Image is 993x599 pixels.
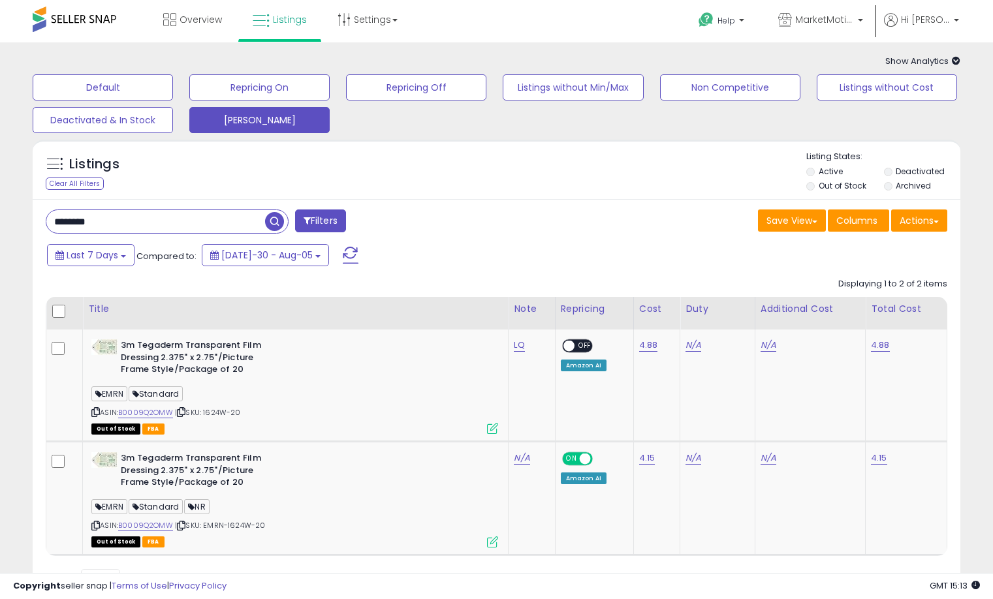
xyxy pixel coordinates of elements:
[871,302,941,316] div: Total Cost
[121,452,279,492] b: 3m Tegaderm Transparent Film Dressing 2.375" x 2.75"/Picture Frame Style/Package of 20
[639,339,658,352] a: 4.88
[169,579,227,592] a: Privacy Policy
[129,499,183,514] span: Standard
[686,339,701,352] a: N/A
[896,180,931,191] label: Archived
[884,13,959,42] a: Hi [PERSON_NAME]
[91,339,118,355] img: 41TbhRmHK6L._SL40_.jpg
[686,452,701,465] a: N/A
[688,2,757,42] a: Help
[69,155,119,174] h5: Listings
[91,499,127,514] span: EMRN
[91,423,140,435] span: All listings that are currently out of stock and unavailable for purchase on Amazon
[346,74,486,100] button: Repricing Off
[761,302,860,316] div: Additional Cost
[118,520,173,531] a: B0009Q2OMW
[13,580,227,592] div: seller snap | |
[514,452,529,465] a: N/A
[129,386,183,401] span: Standard
[838,278,947,290] div: Displaying 1 to 2 of 2 items
[758,209,826,232] button: Save View
[660,74,800,100] button: Non Competitive
[175,407,241,418] span: | SKU: 1624W-20
[930,579,980,592] span: 2025-08-13 15:13 GMT
[686,302,749,316] div: Duty
[221,249,313,262] span: [DATE]-30 - Aug-05
[871,339,890,352] a: 4.88
[761,452,776,465] a: N/A
[514,302,549,316] div: Note
[13,579,61,592] strong: Copyright
[88,302,503,316] div: Title
[563,453,580,465] span: ON
[33,107,173,133] button: Deactivated & In Stock
[273,13,307,26] span: Listings
[590,453,611,465] span: OFF
[91,452,498,545] div: ASIN:
[836,214,877,227] span: Columns
[503,74,643,100] button: Listings without Min/Max
[67,249,118,262] span: Last 7 Days
[717,15,735,26] span: Help
[295,209,346,232] button: Filters
[121,339,279,379] b: 3m Tegaderm Transparent Film Dressing 2.375" x 2.75"/Picture Frame Style/Package of 20
[761,339,776,352] a: N/A
[189,107,330,133] button: [PERSON_NAME]
[575,341,595,352] span: OFF
[561,472,607,484] div: Amazon AI
[33,74,173,100] button: Default
[698,12,714,28] i: Get Help
[819,166,843,177] label: Active
[112,579,167,592] a: Terms of Use
[175,520,265,530] span: | SKU: EMRN-1624W-20
[828,209,889,232] button: Columns
[806,151,960,163] p: Listing States:
[47,244,134,266] button: Last 7 Days
[180,13,222,26] span: Overview
[885,55,960,67] span: Show Analytics
[91,386,127,401] span: EMRN
[142,536,165,547] span: FBA
[202,244,329,266] button: [DATE]-30 - Aug-05
[891,209,947,232] button: Actions
[819,180,866,191] label: Out of Stock
[561,360,607,371] div: Amazon AI
[795,13,854,26] span: MarketMotions
[189,74,330,100] button: Repricing On
[91,452,118,468] img: 41TbhRmHK6L._SL40_.jpg
[866,297,947,330] th: CSV column name: cust_attr_3_Total Cost
[184,499,209,514] span: NR
[91,536,140,547] span: All listings that are currently out of stock and unavailable for purchase on Amazon
[91,339,498,433] div: ASIN:
[871,452,887,465] a: 4.15
[136,250,197,262] span: Compared to:
[46,177,104,190] div: Clear All Filters
[142,423,165,435] span: FBA
[514,339,524,352] a: LQ
[118,407,173,418] a: B0009Q2OMW
[639,452,655,465] a: 4.15
[561,302,628,316] div: Repricing
[817,74,957,100] button: Listings without Cost
[901,13,950,26] span: Hi [PERSON_NAME]
[680,297,755,330] th: CSV column name: cust_attr_1_Duty
[896,166,945,177] label: Deactivated
[639,302,674,316] div: Cost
